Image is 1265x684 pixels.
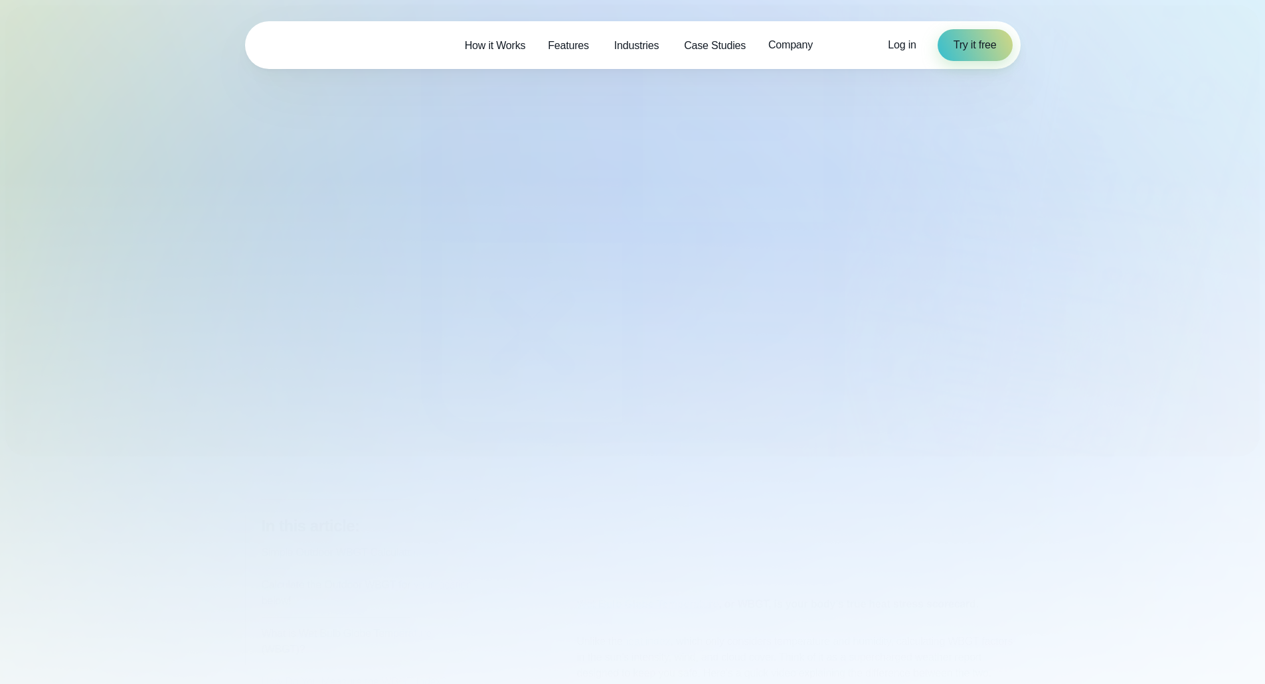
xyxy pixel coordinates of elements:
[614,38,659,54] span: Industries
[888,39,916,50] span: Log in
[938,29,1013,61] a: Try it free
[888,37,916,53] a: Log in
[454,32,537,59] a: How it Works
[548,38,589,54] span: Features
[684,38,746,54] span: Case Studies
[673,32,757,59] a: Case Studies
[768,37,813,53] span: Company
[954,37,997,53] span: Try it free
[465,38,526,54] span: How it Works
